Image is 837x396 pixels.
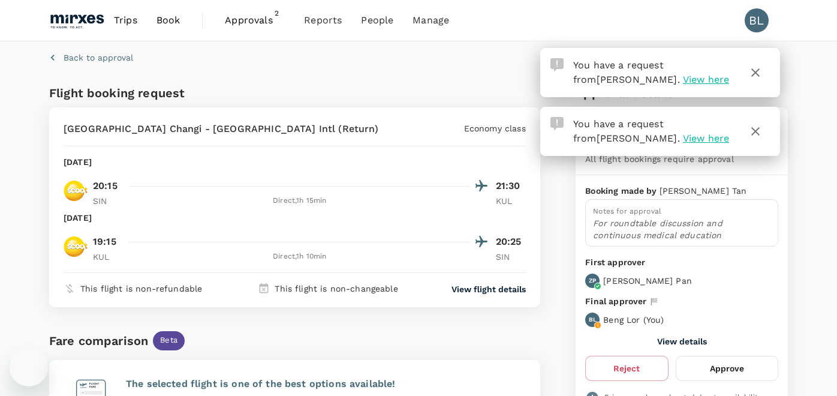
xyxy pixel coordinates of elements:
img: TR [64,179,88,203]
div: Direct , 1h 10min [130,251,469,263]
p: This flight is non-changeable [275,283,398,295]
img: Mirxes Holding Pte Ltd [49,7,104,34]
p: First approver [585,256,778,269]
button: Approve [676,356,778,381]
p: Booking made by [585,185,659,197]
button: View flight details [451,283,526,295]
img: TR [64,235,88,259]
iframe: Button to launch messaging window [10,348,48,386]
span: View here [683,133,729,144]
p: All flight bookings require approval [585,153,733,165]
div: Direct , 1h 15min [130,195,469,207]
button: View details [657,337,707,346]
span: Book [156,13,180,28]
span: Trips [114,13,137,28]
img: Approval Request [550,58,564,71]
p: The selected flight is one of the best options available! [126,377,526,391]
div: BL [745,8,769,32]
img: Approval Request [550,117,564,130]
p: [GEOGRAPHIC_DATA] Changi - [GEOGRAPHIC_DATA] Intl (Return) [64,122,378,136]
p: Economy class [464,122,526,134]
span: Approvals [225,13,285,28]
p: SIN [93,195,123,207]
span: View here [683,74,729,85]
p: ZP [589,277,596,285]
span: You have a request from . [573,59,680,85]
div: Fare comparison [49,331,148,350]
p: SIN [496,251,526,263]
span: Notes for approval [593,207,661,215]
p: [PERSON_NAME] Pan [603,275,692,287]
p: [PERSON_NAME] Tan [660,185,747,197]
p: KUL [93,251,123,263]
p: Back to approval [64,52,133,64]
span: Reports [304,13,342,28]
p: [DATE] [64,212,92,224]
span: Beta [153,335,185,346]
span: You have a request from . [573,118,680,144]
p: Beng Lor ( You ) [603,314,664,326]
p: 20:15 [93,179,118,193]
span: 2 [270,7,282,19]
p: KUL [496,195,526,207]
p: 19:15 [93,235,116,249]
p: This flight is non-refundable [80,283,202,295]
button: Reject [585,356,668,381]
button: Back to approval [49,52,133,64]
p: 21:30 [496,179,526,193]
span: [PERSON_NAME] [597,74,678,85]
h6: Flight booking request [49,83,292,103]
p: BL [589,316,597,324]
p: Final approver [585,295,646,308]
p: For roundtable discussion and continuous medical education [593,217,770,241]
span: [PERSON_NAME] [597,133,678,144]
p: [DATE] [64,156,92,168]
span: People [361,13,393,28]
span: Manage [413,13,449,28]
p: 20:25 [496,235,526,249]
